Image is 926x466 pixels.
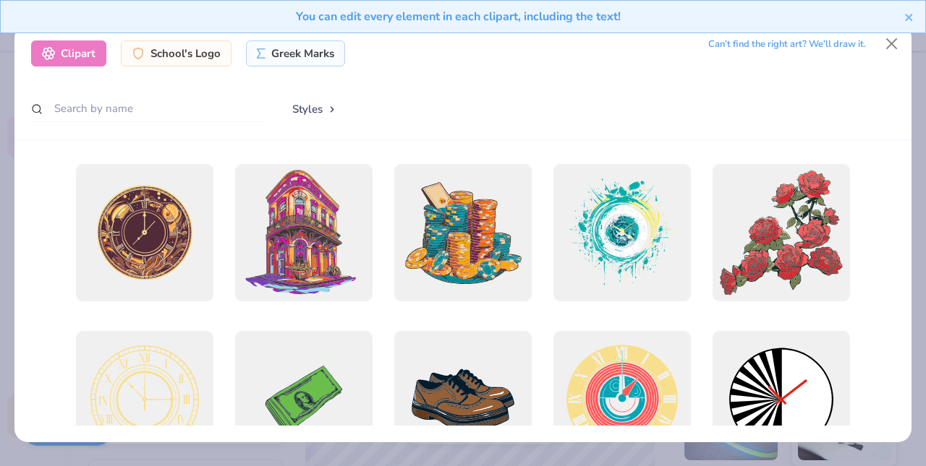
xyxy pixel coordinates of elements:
[31,95,263,122] input: Search by name
[31,40,106,66] div: Clipart
[246,40,345,66] div: Greek Marks
[12,8,904,25] div: You can edit every element in each clipart, including the text!
[708,32,866,57] div: Can’t find the right art? We’ll draw it.
[121,40,231,66] div: School's Logo
[277,95,352,123] button: Styles
[904,8,914,25] button: close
